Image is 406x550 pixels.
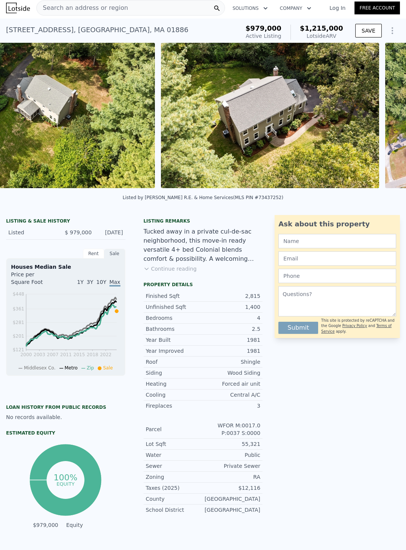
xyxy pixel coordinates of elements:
[47,352,59,357] tspan: 2007
[8,229,59,236] div: Listed
[321,318,396,334] div: This site is protected by reCAPTCHA and the Google and apply.
[65,521,99,529] td: Equity
[203,440,260,448] div: 55,321
[203,495,260,503] div: [GEOGRAPHIC_DATA]
[144,265,197,273] button: Continue reading
[226,2,274,15] button: Solutions
[300,32,343,40] div: Lotside ARV
[146,325,203,333] div: Bathrooms
[203,484,260,492] div: $12,116
[146,473,203,481] div: Zoning
[144,218,263,224] div: Listing remarks
[203,347,260,355] div: 1981
[203,314,260,322] div: 4
[87,352,98,357] tspan: 2018
[12,333,24,339] tspan: $201
[146,292,203,300] div: Finished Sqft
[146,484,203,492] div: Taxes (2025)
[203,462,260,470] div: Private Sewer
[83,249,104,259] div: Rent
[87,279,93,285] span: 3Y
[65,365,78,371] span: Metro
[300,24,343,32] span: $1,215,000
[385,23,400,38] button: Show Options
[146,336,203,344] div: Year Built
[321,324,392,333] a: Terms of Service
[6,430,125,436] div: Estimated Equity
[146,425,203,433] div: Parcel
[11,263,120,271] div: Houses Median Sale
[20,352,32,357] tspan: 2000
[203,506,260,514] div: [GEOGRAPHIC_DATA]
[6,404,125,410] div: Loan history from public records
[109,279,120,287] span: Max
[203,402,260,410] div: 3
[77,279,83,285] span: 1Y
[342,324,367,328] a: Privacy Policy
[123,195,283,200] div: Listed by [PERSON_NAME] R.E. & Home Services (MLS PIN #73437252)
[203,369,260,377] div: Wood Siding
[278,251,396,266] input: Email
[6,413,125,421] div: No records available.
[278,234,396,248] input: Name
[33,521,59,529] td: $979,000
[60,352,72,357] tspan: 2011
[146,391,203,399] div: Cooling
[6,218,125,226] div: LISTING & SALE HISTORY
[56,481,75,486] tspan: equity
[203,358,260,366] div: Shingle
[203,391,260,399] div: Central A/C
[100,352,112,357] tspan: 2022
[203,303,260,311] div: 1,400
[73,352,85,357] tspan: 2015
[355,24,382,37] button: SAVE
[203,292,260,300] div: 2,815
[96,279,106,285] span: 10Y
[103,365,113,371] span: Sale
[278,219,396,229] div: Ask about this property
[146,314,203,322] div: Bedrooms
[6,3,30,13] img: Lotside
[12,320,24,325] tspan: $281
[98,229,123,236] div: [DATE]
[203,473,260,481] div: RA
[65,229,92,235] span: $ 979,000
[203,422,260,437] div: WFOR M:0017.0 P:0037 S:0000
[34,352,45,357] tspan: 2003
[146,369,203,377] div: Siding
[203,325,260,333] div: 2.5
[24,365,55,371] span: Middlesex Co.
[144,227,263,263] div: Tucked away in a private cul-de-sac neighborhood, this move-in ready versatile 4+ bed Colonial bl...
[12,306,24,312] tspan: $361
[12,347,24,352] tspan: $121
[146,358,203,366] div: Roof
[161,43,379,188] img: Sale: 169822916 Parcel: 40000852
[146,440,203,448] div: Lot Sqft
[146,380,203,388] div: Heating
[146,402,203,410] div: Fireplaces
[278,322,318,334] button: Submit
[203,451,260,459] div: Public
[11,271,66,290] div: Price per Square Foot
[146,462,203,470] div: Sewer
[37,3,128,12] span: Search an address or region
[54,473,78,482] tspan: 100%
[320,4,354,12] a: Log In
[146,347,203,355] div: Year Improved
[6,25,188,35] div: [STREET_ADDRESS] , [GEOGRAPHIC_DATA] , MA 01886
[203,336,260,344] div: 1981
[146,451,203,459] div: Water
[146,495,203,503] div: County
[144,282,263,288] div: Property details
[274,2,317,15] button: Company
[245,24,281,32] span: $979,000
[146,303,203,311] div: Unfinished Sqft
[12,291,24,297] tspan: $448
[354,2,400,14] a: Free Account
[146,506,203,514] div: School District
[246,33,281,39] span: Active Listing
[104,249,125,259] div: Sale
[87,365,94,371] span: Zip
[278,269,396,283] input: Phone
[203,380,260,388] div: Forced air unit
